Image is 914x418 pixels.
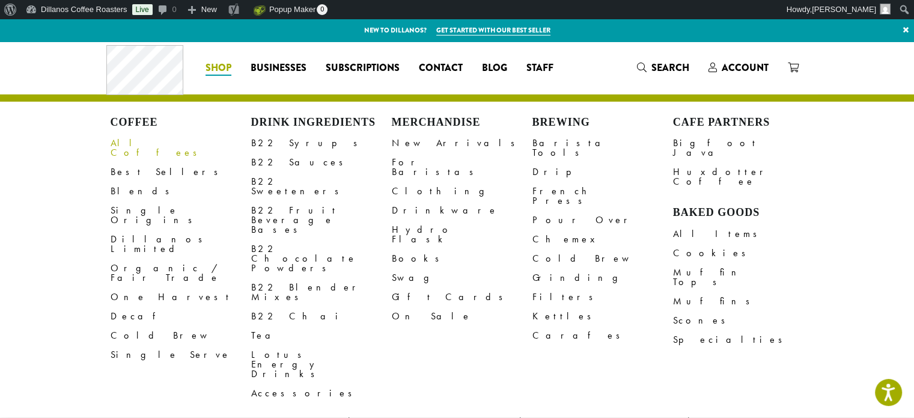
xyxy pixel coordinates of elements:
[392,116,532,129] h4: Merchandise
[673,134,814,162] a: Bigfoot Java
[111,162,251,182] a: Best Sellers
[673,330,814,349] a: Specialties
[532,326,673,345] a: Carafes
[532,307,673,326] a: Kettles
[111,201,251,230] a: Single Origins
[251,116,392,129] h4: Drink Ingredients
[392,307,532,326] a: On Sale
[419,61,463,76] span: Contact
[111,182,251,201] a: Blends
[251,61,306,76] span: Businesses
[517,58,563,78] a: Staff
[532,268,673,287] a: Grinding
[392,249,532,268] a: Books
[392,287,532,307] a: Gift Cards
[251,326,392,345] a: Tea
[196,58,241,78] a: Shop
[132,4,153,15] a: Live
[111,230,251,259] a: Dillanos Limited
[627,58,699,78] a: Search
[673,292,814,311] a: Muffins
[673,311,814,330] a: Scones
[251,134,392,153] a: B22 Syrups
[532,230,673,249] a: Chemex
[392,134,532,153] a: New Arrivals
[392,182,532,201] a: Clothing
[111,116,251,129] h4: Coffee
[251,201,392,239] a: B22 Fruit Beverage Bases
[532,287,673,307] a: Filters
[673,263,814,292] a: Muffin Tops
[673,206,814,220] h4: Baked Goods
[532,134,673,162] a: Barista Tools
[651,61,689,75] span: Search
[812,5,876,14] span: [PERSON_NAME]
[532,249,673,268] a: Cold Brew
[251,172,392,201] a: B22 Sweeteners
[111,307,251,326] a: Decaf
[436,25,550,35] a: Get started with our best seller
[532,182,673,211] a: French Press
[673,224,814,244] a: All Items
[673,116,814,129] h4: Cafe Partners
[673,162,814,191] a: Huxdotter Coffee
[251,345,392,384] a: Lotus Energy Drinks
[326,61,400,76] span: Subscriptions
[392,220,532,249] a: Hydro Flask
[251,384,392,403] a: Accessories
[251,153,392,172] a: B22 Sauces
[251,239,392,278] a: B22 Chocolate Powders
[392,268,532,287] a: Swag
[526,61,553,76] span: Staff
[673,244,814,263] a: Cookies
[392,153,532,182] a: For Baristas
[111,326,251,345] a: Cold Brew
[532,162,673,182] a: Drip
[722,61,769,75] span: Account
[111,134,251,162] a: All Coffees
[111,259,251,287] a: Organic / Fair Trade
[898,19,914,41] a: ×
[532,211,673,230] a: Pour Over
[532,116,673,129] h4: Brewing
[206,61,231,76] span: Shop
[111,345,251,364] a: Single Serve
[317,4,328,15] span: 0
[482,61,507,76] span: Blog
[251,278,392,307] a: B22 Blender Mixes
[111,287,251,307] a: One Harvest
[251,307,392,326] a: B22 Chai
[392,201,532,220] a: Drinkware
